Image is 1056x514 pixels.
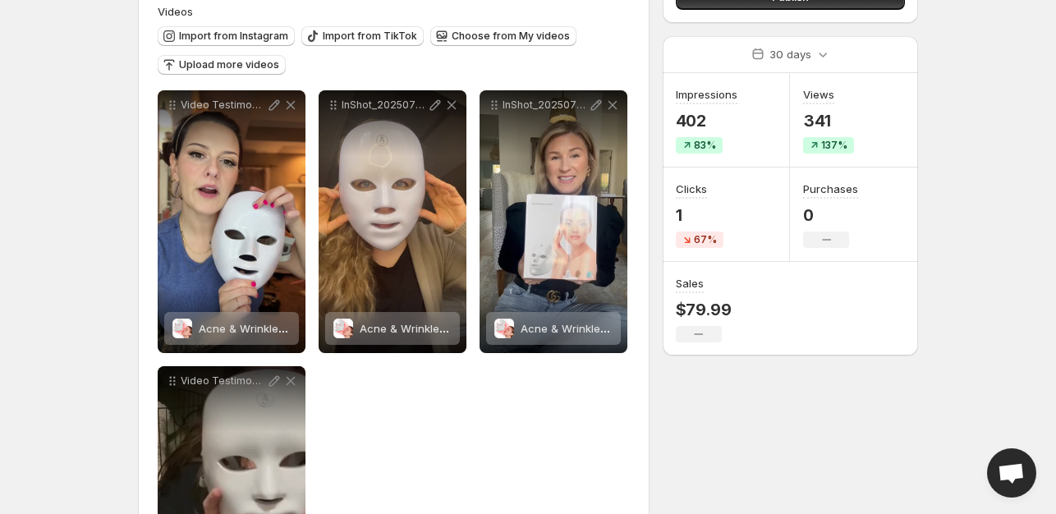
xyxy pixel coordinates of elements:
a: Open chat [987,448,1036,498]
h3: Sales [676,275,704,291]
p: 0 [803,205,858,225]
div: InShot_20250717_123901872Acne & Wrinkle Reducing 7 Color LED Therapy MaskAcne & Wrinkle Reducing ... [319,90,466,353]
img: Acne & Wrinkle Reducing 7 Color LED Therapy Mask [172,319,192,338]
p: Video Testimonial 4 [181,374,266,388]
p: $79.99 [676,300,732,319]
p: 1 [676,205,723,225]
button: Upload more videos [158,55,286,75]
span: Import from Instagram [179,30,288,43]
span: 137% [821,139,847,152]
span: Import from TikTok [323,30,417,43]
div: InShot_20250717_123945597Acne & Wrinkle Reducing 7 Color LED Therapy MaskAcne & Wrinkle Reducing ... [480,90,627,353]
span: 67% [694,233,717,246]
button: Import from Instagram [158,26,295,46]
h3: Clicks [676,181,707,197]
p: 402 [676,111,737,131]
span: Acne & Wrinkle Reducing 7 Color LED Therapy Mask [199,322,471,335]
p: InShot_20250717_123901872 [342,99,427,112]
span: Acne & Wrinkle Reducing 7 Color LED Therapy Mask [360,322,631,335]
img: Acne & Wrinkle Reducing 7 Color LED Therapy Mask [494,319,514,338]
span: Acne & Wrinkle Reducing 7 Color LED Therapy Mask [521,322,792,335]
span: Upload more videos [179,58,279,71]
h3: Purchases [803,181,858,197]
span: Choose from My videos [452,30,570,43]
button: Choose from My videos [430,26,576,46]
img: Acne & Wrinkle Reducing 7 Color LED Therapy Mask [333,319,353,338]
h3: Views [803,86,834,103]
p: InShot_20250717_123945597 [503,99,588,112]
p: 341 [803,111,854,131]
div: Video Testimonial 1Acne & Wrinkle Reducing 7 Color LED Therapy MaskAcne & Wrinkle Reducing 7 Colo... [158,90,305,353]
p: 30 days [769,46,811,62]
span: Videos [158,5,193,18]
h3: Impressions [676,86,737,103]
button: Import from TikTok [301,26,424,46]
span: 83% [694,139,716,152]
p: Video Testimonial 1 [181,99,266,112]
